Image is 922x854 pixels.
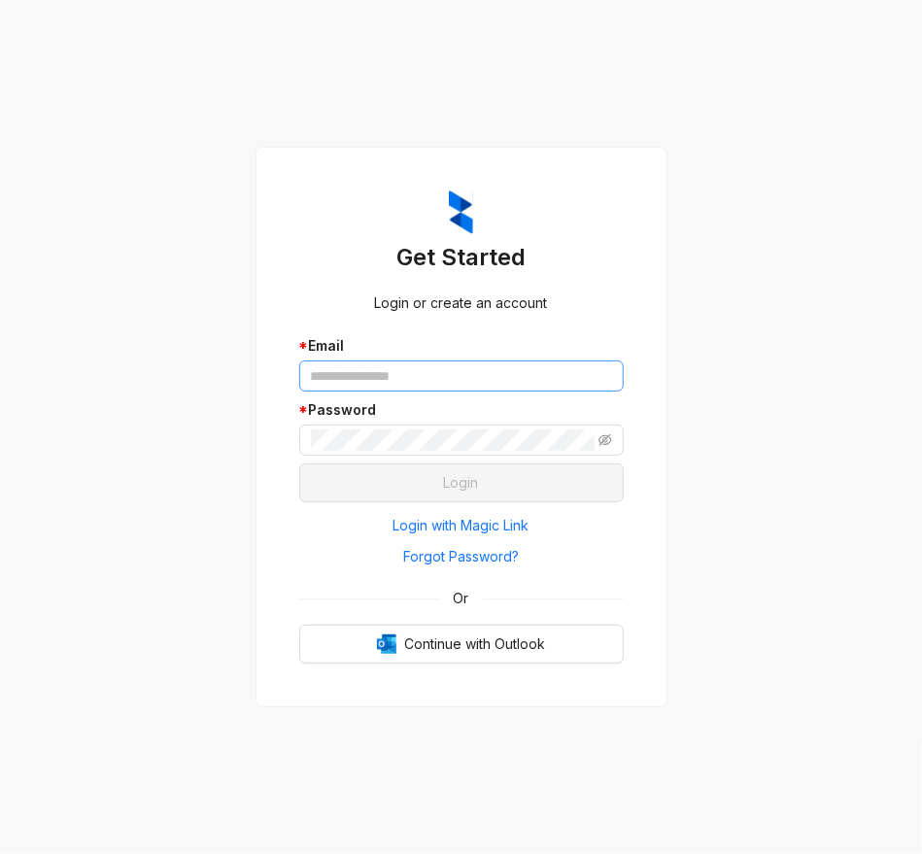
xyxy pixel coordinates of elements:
button: Forgot Password? [299,541,624,572]
span: Continue with Outlook [404,633,545,655]
button: OutlookContinue with Outlook [299,625,624,664]
img: ZumaIcon [449,190,473,235]
span: Forgot Password? [403,546,519,567]
div: Email [299,335,624,357]
img: Outlook [377,634,396,654]
div: Login or create an account [299,292,624,314]
span: Login with Magic Link [393,515,529,536]
div: Password [299,399,624,421]
span: eye-invisible [598,433,612,447]
h3: Get Started [299,242,624,273]
button: Login [299,463,624,502]
span: Or [440,588,483,609]
button: Login with Magic Link [299,510,624,541]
